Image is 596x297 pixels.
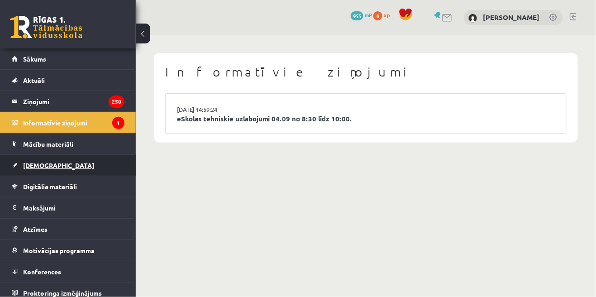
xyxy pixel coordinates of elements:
[109,96,124,108] i: 250
[483,13,540,22] a: [PERSON_NAME]
[23,289,102,297] span: Proktoringa izmēģinājums
[12,261,124,282] a: Konferences
[12,112,124,133] a: Informatīvie ziņojumi1
[373,11,394,19] a: 0 xp
[23,140,73,148] span: Mācību materiāli
[12,70,124,91] a: Aktuāli
[23,268,61,276] span: Konferences
[23,161,94,169] span: [DEMOGRAPHIC_DATA]
[12,155,124,176] a: [DEMOGRAPHIC_DATA]
[23,197,124,218] legend: Maksājumi
[23,225,48,233] span: Atzīmes
[10,16,82,38] a: Rīgas 1. Tālmācības vidusskola
[12,197,124,218] a: Maksājumi
[165,64,567,80] h1: Informatīvie ziņojumi
[23,76,45,84] span: Aktuāli
[177,105,245,114] a: [DATE] 14:59:24
[23,55,46,63] span: Sākums
[12,219,124,240] a: Atzīmes
[12,240,124,261] a: Motivācijas programma
[12,176,124,197] a: Digitālie materiāli
[112,117,124,129] i: 1
[23,246,95,254] span: Motivācijas programma
[23,182,77,191] span: Digitālie materiāli
[12,134,124,154] a: Mācību materiāli
[23,91,124,112] legend: Ziņojumi
[12,48,124,69] a: Sākums
[23,112,124,133] legend: Informatīvie ziņojumi
[351,11,363,20] span: 955
[12,91,124,112] a: Ziņojumi250
[384,11,390,19] span: xp
[468,14,477,23] img: Oskars Raģis
[351,11,372,19] a: 955 mP
[373,11,382,20] span: 0
[177,114,555,124] a: eSkolas tehniskie uzlabojumi 04.09 no 8:30 līdz 10:00.
[365,11,372,19] span: mP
